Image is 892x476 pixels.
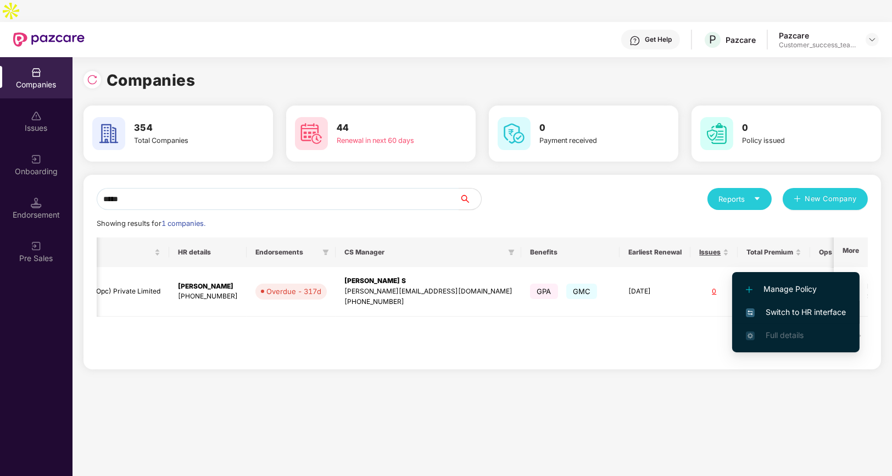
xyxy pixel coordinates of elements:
span: filter [506,246,517,259]
h3: 0 [742,121,854,135]
div: Total Companies [134,135,246,146]
span: filter [320,246,331,259]
img: svg+xml;base64,PHN2ZyB4bWxucz0iaHR0cDovL3d3dy53My5vcmcvMjAwMC9zdmciIHdpZHRoPSIxNi4zNjMiIGhlaWdodD... [746,331,755,340]
div: [PHONE_NUMBER] [178,291,238,302]
span: New Company [805,193,857,204]
th: Total Premium [738,237,810,267]
span: Showing results for [97,219,205,228]
div: [PHONE_NUMBER] [344,297,512,307]
th: Issues [690,237,738,267]
img: svg+xml;base64,PHN2ZyB4bWxucz0iaHR0cDovL3d3dy53My5vcmcvMjAwMC9zdmciIHdpZHRoPSIxMi4yMDEiIGhlaWdodD... [746,286,752,293]
div: Customer_success_team_lead [779,41,856,49]
div: [PERSON_NAME] [178,281,238,292]
div: [PERSON_NAME] S [344,276,512,286]
span: caret-down [754,195,761,202]
span: CS Manager [344,248,504,257]
th: HR details [169,237,247,267]
span: Full details [766,330,804,340]
img: svg+xml;base64,PHN2ZyB4bWxucz0iaHR0cDovL3d3dy53My5vcmcvMjAwMC9zdmciIHdpZHRoPSI2MCIgaGVpZ2h0PSI2MC... [92,117,125,150]
div: Payment received [539,135,651,146]
img: svg+xml;base64,PHN2ZyB4bWxucz0iaHR0cDovL3d3dy53My5vcmcvMjAwMC9zdmciIHdpZHRoPSI2MCIgaGVpZ2h0PSI2MC... [700,117,733,150]
img: svg+xml;base64,PHN2ZyBpZD0iSXNzdWVzX2Rpc2FibGVkIiB4bWxucz0iaHR0cDovL3d3dy53My5vcmcvMjAwMC9zdmciIH... [31,110,42,121]
span: plus [794,195,801,204]
span: P [709,33,716,46]
span: search [459,195,481,203]
td: [DATE] [620,267,690,317]
img: svg+xml;base64,PHN2ZyBpZD0iUmVsb2FkLTMyeDMyIiB4bWxucz0iaHR0cDovL3d3dy53My5vcmcvMjAwMC9zdmciIHdpZH... [87,74,98,85]
span: Manage Policy [746,283,846,295]
div: Policy issued [742,135,854,146]
img: svg+xml;base64,PHN2ZyB4bWxucz0iaHR0cDovL3d3dy53My5vcmcvMjAwMC9zdmciIHdpZHRoPSI2MCIgaGVpZ2h0PSI2MC... [295,117,328,150]
span: Switch to HR interface [746,306,846,318]
span: Display name [46,248,152,257]
td: Ikrux Solutions (Opc) Private Limited [37,267,169,317]
th: More [834,237,868,267]
div: Pazcare [779,30,856,41]
div: Get Help [645,35,672,44]
button: plusNew Company [783,188,868,210]
img: svg+xml;base64,PHN2ZyB3aWR0aD0iMjAiIGhlaWdodD0iMjAiIHZpZXdCb3g9IjAgMCAyMCAyMCIgZmlsbD0ibm9uZSIgeG... [31,241,42,252]
span: 1 companies. [161,219,205,228]
h3: 44 [337,121,448,135]
button: search [459,188,482,210]
span: Issues [699,248,721,257]
div: Overdue - 317d [266,286,321,297]
th: Display name [37,237,169,267]
h3: 354 [134,121,246,135]
img: svg+xml;base64,PHN2ZyBpZD0iQ29tcGFuaWVzIiB4bWxucz0iaHR0cDovL3d3dy53My5vcmcvMjAwMC9zdmciIHdpZHRoPS... [31,67,42,78]
img: svg+xml;base64,PHN2ZyB3aWR0aD0iMTQuNSIgaGVpZ2h0PSIxNC41IiB2aWV3Qm94PSIwIDAgMTYgMTYiIGZpbGw9Im5vbm... [31,197,42,208]
span: Total Premium [746,248,793,257]
span: filter [508,249,515,256]
img: svg+xml;base64,PHN2ZyB3aWR0aD0iMjAiIGhlaWdodD0iMjAiIHZpZXdCb3g9IjAgMCAyMCAyMCIgZmlsbD0ibm9uZSIgeG... [31,154,42,165]
img: svg+xml;base64,PHN2ZyB4bWxucz0iaHR0cDovL3d3dy53My5vcmcvMjAwMC9zdmciIHdpZHRoPSIxNiIgaGVpZ2h0PSIxNi... [746,308,755,317]
img: svg+xml;base64,PHN2ZyBpZD0iRHJvcGRvd24tMzJ4MzIiIHhtbG5zPSJodHRwOi8vd3d3LnczLm9yZy8yMDAwL3N2ZyIgd2... [868,35,877,44]
div: 0 [699,286,729,297]
span: filter [322,249,329,256]
span: Endorsements [255,248,318,257]
h3: 0 [539,121,651,135]
img: svg+xml;base64,PHN2ZyB4bWxucz0iaHR0cDovL3d3dy53My5vcmcvMjAwMC9zdmciIHdpZHRoPSI2MCIgaGVpZ2h0PSI2MC... [498,117,531,150]
h1: Companies [107,68,196,92]
th: Benefits [521,237,620,267]
div: Reports [718,193,761,204]
img: svg+xml;base64,PHN2ZyBpZD0iSGVscC0zMngzMiIgeG1sbnM9Imh0dHA6Ly93d3cudzMub3JnLzIwMDAvc3ZnIiB3aWR0aD... [629,35,640,46]
div: Pazcare [726,35,756,45]
span: GPA [530,284,558,299]
span: GMC [566,284,598,299]
div: [PERSON_NAME][EMAIL_ADDRESS][DOMAIN_NAME] [344,286,512,297]
img: New Pazcare Logo [13,32,85,47]
th: Earliest Renewal [620,237,690,267]
div: Renewal in next 60 days [337,135,448,146]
